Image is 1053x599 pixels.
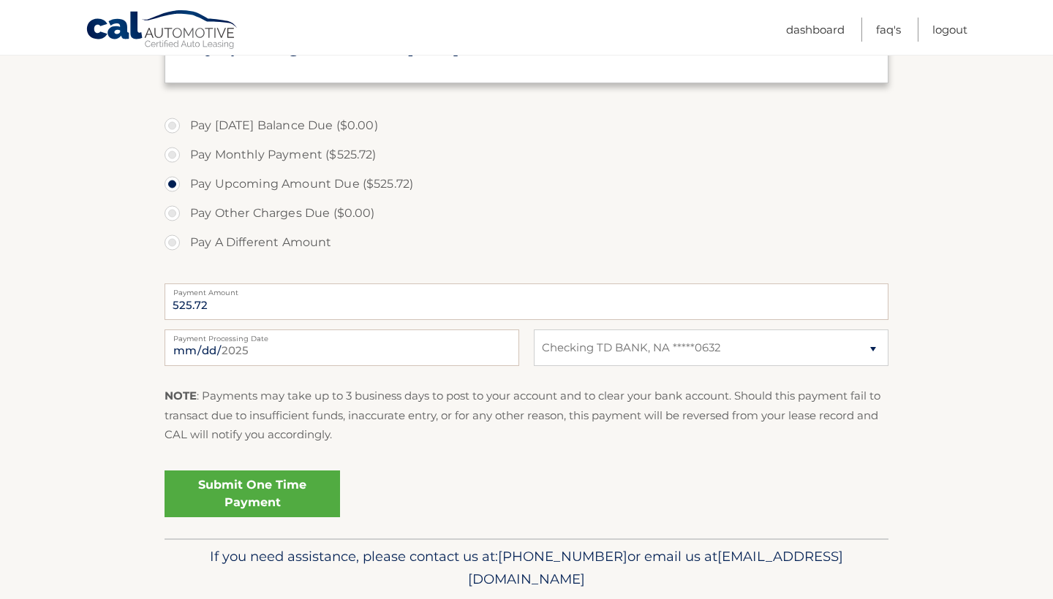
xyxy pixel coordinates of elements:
a: Logout [932,18,967,42]
a: Cal Automotive [86,9,239,52]
label: Pay [DATE] Balance Due ($0.00) [165,111,888,140]
p: If you need assistance, please contact us at: or email us at [174,545,879,592]
span: [PHONE_NUMBER] [498,548,627,565]
label: Pay Upcoming Amount Due ($525.72) [165,169,888,199]
input: Payment Date [165,329,519,366]
label: Pay A Different Amount [165,228,888,257]
p: : Payments may take up to 3 business days to post to your account and to clear your bank account.... [165,386,888,444]
a: Dashboard [786,18,845,42]
a: FAQ's [876,18,901,42]
label: Payment Processing Date [165,329,519,341]
input: Payment Amount [165,283,888,320]
label: Pay Other Charges Due ($0.00) [165,199,888,228]
strong: NOTE [165,389,197,402]
label: Pay Monthly Payment ($525.72) [165,140,888,169]
a: Submit One Time Payment [165,470,340,517]
label: Payment Amount [165,283,888,295]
